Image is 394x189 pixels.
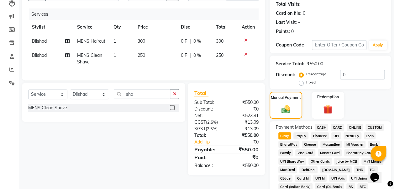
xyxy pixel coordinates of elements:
div: Card on file: [276,10,302,17]
label: Percentage [306,71,326,77]
div: Last Visit: [276,19,297,26]
span: 0 F [181,38,187,45]
th: Price [134,20,177,34]
span: MENS Clean Shave [77,52,102,65]
span: BharatPay [278,141,300,148]
span: BharatPay Card [344,149,374,156]
span: Other Cards [308,158,332,165]
span: 1 [113,52,116,58]
span: GPay [278,132,291,139]
span: SGST [194,126,205,132]
div: Service Total: [276,61,304,67]
span: UPI Union [349,175,369,182]
span: CASH [315,124,328,131]
div: ₹523.81 [226,112,263,119]
div: ₹0 [226,154,263,161]
span: UPI Axis [329,175,347,182]
span: CUSTOM [365,124,384,131]
span: 2.5% [207,120,216,125]
div: ₹550.00 [226,132,263,139]
th: Qty [110,20,134,34]
span: Dilshad [32,38,47,44]
span: 0 % [193,52,201,59]
span: Payment Methods [276,124,313,131]
span: 0 % [193,38,201,45]
div: 0 [291,28,294,35]
div: Balance : [189,162,226,169]
div: ( ) [189,126,226,132]
div: ₹550.00 [226,162,263,169]
div: ₹550.00 [226,146,263,153]
span: PhonePe [311,132,329,139]
span: Loan [364,132,376,139]
div: ₹0 [226,106,263,112]
div: ₹13.09 [226,119,263,126]
span: | [190,38,191,45]
span: 300 [138,38,145,44]
th: Total [212,20,238,34]
a: Add Tip [189,139,232,145]
span: PayTM [293,132,308,139]
span: CGST [194,119,206,125]
div: - [298,19,300,26]
img: _gift.svg [320,104,335,115]
div: ₹550.00 [307,61,323,67]
input: Search or Scan [114,89,170,99]
div: ₹13.09 [226,126,263,132]
span: MyT Money [361,158,383,165]
div: Payable: [189,146,226,153]
th: Action [238,20,259,34]
div: Sub Total: [189,99,226,106]
div: Total Visits: [276,1,301,8]
span: Juice by MCB [334,158,359,165]
img: _cash.svg [279,104,293,114]
div: Net: [189,112,226,119]
th: Stylist [28,20,73,34]
span: CEdge [278,175,293,182]
div: ( ) [189,119,226,126]
span: Visa Card [295,149,315,156]
div: Discount: [276,72,295,78]
label: Fixed [306,79,316,85]
iframe: chat widget [368,164,388,183]
div: ₹550.00 [226,99,263,106]
span: CARD [331,124,344,131]
div: Services [29,8,263,20]
div: 0 [303,10,305,17]
div: Paid: [189,154,226,161]
span: Master Card [318,149,342,156]
span: 250 [216,52,223,58]
span: NearBuy [344,132,361,139]
span: UPI BharatPay [278,158,306,165]
div: Points: [276,28,290,35]
span: UPI M [313,175,327,182]
span: Family [278,149,293,156]
span: MariDeal [278,166,297,173]
div: Total: [189,132,226,139]
span: Card M [295,175,311,182]
label: Redemption [317,94,339,100]
span: 1 [113,38,116,44]
span: 2.5% [207,126,216,131]
span: 300 [216,38,223,44]
th: Service [73,20,110,34]
div: ₹0 [233,139,263,145]
span: MosamBee [320,141,342,148]
div: Discount: [189,106,226,112]
span: ONLINE [347,124,363,131]
span: [DOMAIN_NAME] [320,166,352,173]
span: Cheque [302,141,318,148]
span: 250 [138,52,145,58]
th: Disc [177,20,212,34]
input: Enter Offer / Coupon Code [312,40,366,50]
span: Dilshad [32,52,47,58]
span: Bank [368,141,380,148]
span: MI Voucher [344,141,365,148]
span: | [190,52,191,59]
div: Coupon Code [276,42,312,48]
span: UPI [331,132,341,139]
span: DefiDeal [299,166,318,173]
div: MENS Clean Shave [28,105,67,111]
span: 0 F [181,52,187,59]
span: Total [194,90,208,96]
